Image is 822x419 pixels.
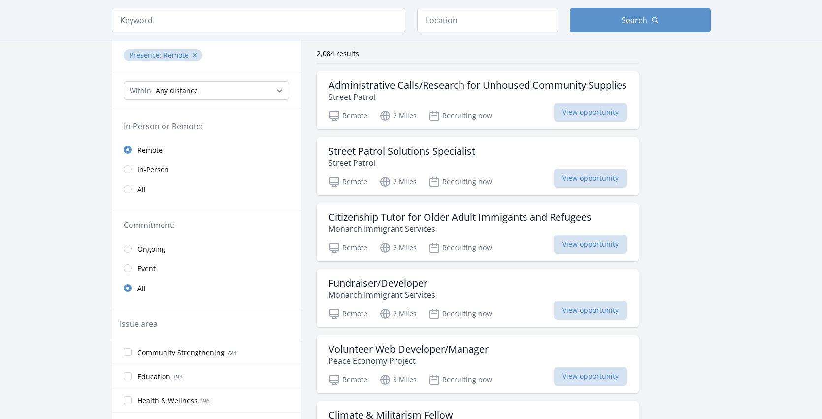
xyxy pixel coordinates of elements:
[554,367,627,386] span: View opportunity
[329,355,489,367] p: Peace Economy Project
[112,140,301,160] a: Remote
[329,91,627,103] p: Street Patrol
[124,372,132,380] input: Education 392
[227,349,237,357] span: 724
[554,169,627,188] span: View opportunity
[329,242,367,254] p: Remote
[379,110,417,122] p: 2 Miles
[329,308,367,320] p: Remote
[137,165,169,175] span: In-Person
[554,301,627,320] span: View opportunity
[124,120,289,132] legend: In-Person or Remote:
[554,235,627,254] span: View opportunity
[329,277,435,289] h3: Fundraiser/Developer
[137,372,170,382] span: Education
[137,185,146,194] span: All
[317,137,639,195] a: Street Patrol Solutions Specialist Street Patrol Remote 2 Miles Recruiting now View opportunity
[112,160,301,179] a: In-Person
[570,8,711,32] button: Search
[622,14,647,26] span: Search
[164,50,189,60] span: Remote
[137,348,225,357] span: Community Strengthening
[317,71,639,129] a: Administrative Calls/Research for Unhoused Community Supplies Street Patrol Remote 2 Miles Recrui...
[137,284,146,293] span: All
[124,348,132,356] input: Community Strengthening 724
[379,242,417,254] p: 2 Miles
[329,223,592,235] p: Monarch Immigrant Services
[329,374,367,386] p: Remote
[317,203,639,261] a: Citizenship Tutor for Older Adult Immigants and Refugees Monarch Immigrant Services Remote 2 Mile...
[329,176,367,188] p: Remote
[428,242,492,254] p: Recruiting now
[329,110,367,122] p: Remote
[428,374,492,386] p: Recruiting now
[124,81,289,100] select: Search Radius
[379,374,417,386] p: 3 Miles
[137,244,165,254] span: Ongoing
[112,258,301,278] a: Event
[120,318,158,330] legend: Issue area
[428,176,492,188] p: Recruiting now
[554,103,627,122] span: View opportunity
[137,145,163,155] span: Remote
[317,269,639,327] a: Fundraiser/Developer Monarch Immigrant Services Remote 2 Miles Recruiting now View opportunity
[192,50,197,60] button: ✕
[112,239,301,258] a: Ongoing
[329,211,592,223] h3: Citizenship Tutor for Older Adult Immigants and Refugees
[137,396,197,406] span: Health & Wellness
[112,179,301,199] a: All
[199,397,210,405] span: 296
[379,308,417,320] p: 2 Miles
[329,289,435,301] p: Monarch Immigrant Services
[428,308,492,320] p: Recruiting now
[112,8,405,32] input: Keyword
[137,264,156,274] span: Event
[317,49,359,58] span: 2,084 results
[417,8,558,32] input: Location
[428,110,492,122] p: Recruiting now
[329,79,627,91] h3: Administrative Calls/Research for Unhoused Community Supplies
[379,176,417,188] p: 2 Miles
[329,343,489,355] h3: Volunteer Web Developer/Manager
[112,278,301,298] a: All
[124,396,132,404] input: Health & Wellness 296
[329,157,475,169] p: Street Patrol
[124,219,289,231] legend: Commitment:
[172,373,183,381] span: 392
[329,145,475,157] h3: Street Patrol Solutions Specialist
[317,335,639,393] a: Volunteer Web Developer/Manager Peace Economy Project Remote 3 Miles Recruiting now View opportunity
[130,50,164,60] span: Presence :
